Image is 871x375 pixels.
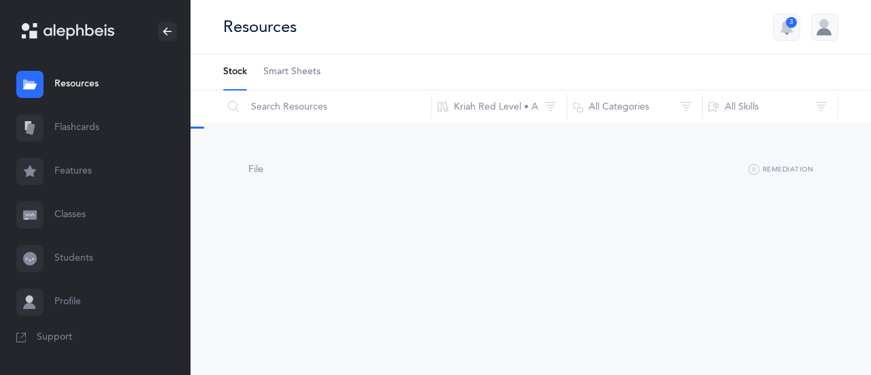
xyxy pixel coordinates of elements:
div: Resources [223,16,297,38]
button: 3 [773,14,800,41]
button: Remediation [749,162,813,178]
input: Search Resources [223,91,432,123]
span: File [248,164,263,175]
div: 3 [786,17,797,28]
span: Support [37,331,72,344]
span: Smart Sheets [263,65,321,79]
button: All Skills [702,91,838,123]
button: Kriah Red Level • A [431,91,568,123]
button: All Categories [567,91,703,123]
